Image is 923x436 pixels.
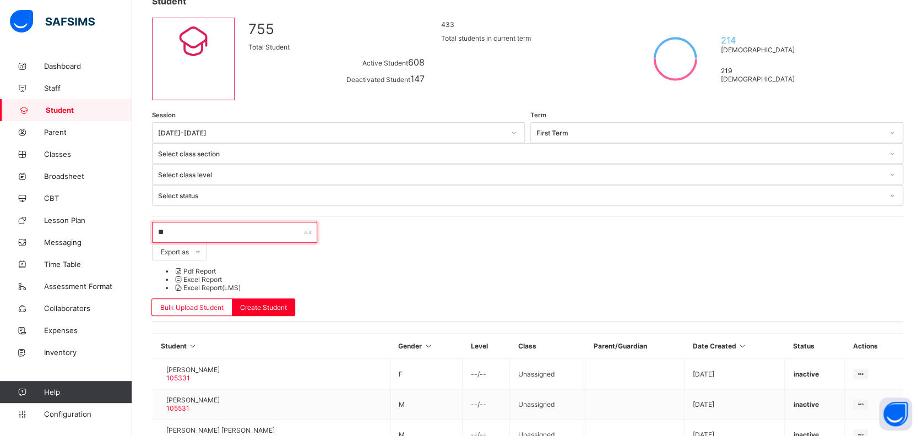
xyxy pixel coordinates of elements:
[44,348,132,357] span: Inventory
[536,129,883,137] div: First Term
[462,359,509,389] td: --/--
[408,57,425,68] span: 608
[346,75,410,84] span: Deactivated Student
[510,359,585,389] td: Unassigned
[585,334,685,359] th: Parent/Guardian
[390,334,462,359] th: Gender
[174,284,903,292] li: dropdown-list-item-null-2
[785,334,845,359] th: Status
[174,275,903,284] li: dropdown-list-item-null-1
[188,342,198,350] i: Sort in Ascending Order
[248,20,425,37] span: 755
[44,62,132,70] span: Dashboard
[510,334,585,359] th: Class
[44,84,132,92] span: Staff
[44,216,132,225] span: Lesson Plan
[720,67,799,75] span: 219
[158,129,504,137] div: [DATE]-[DATE]
[166,426,275,434] span: [PERSON_NAME] [PERSON_NAME]
[44,238,132,247] span: Messaging
[152,111,176,119] span: Session
[424,342,433,350] i: Sort in Ascending Order
[44,410,132,418] span: Configuration
[441,20,617,29] span: 433
[530,111,546,119] span: Term
[240,303,287,312] span: Create Student
[44,128,132,137] span: Parent
[510,389,585,419] td: Unassigned
[158,192,883,200] div: Select status
[720,46,799,54] span: [DEMOGRAPHIC_DATA]
[246,40,427,54] div: Total Student
[44,326,132,335] span: Expenses
[161,248,189,256] span: Export as
[685,359,785,389] td: [DATE]
[166,396,220,404] span: [PERSON_NAME]
[153,334,390,359] th: Student
[44,260,132,269] span: Time Table
[720,75,799,83] span: [DEMOGRAPHIC_DATA]
[720,35,799,46] span: 214
[685,334,785,359] th: Date Created
[410,73,425,84] span: 147
[44,150,132,159] span: Classes
[158,150,883,158] div: Select class section
[166,404,189,412] span: 105531
[738,342,747,350] i: Sort in Ascending Order
[158,171,883,179] div: Select class level
[44,172,132,181] span: Broadsheet
[390,389,462,419] td: M
[166,374,190,382] span: 105331
[462,334,509,359] th: Level
[390,359,462,389] td: F
[44,388,132,396] span: Help
[160,303,224,312] span: Bulk Upload Student
[793,370,818,378] span: inactive
[793,400,818,408] span: inactive
[441,34,617,42] span: Total students in current term
[10,10,95,33] img: safsims
[44,282,132,291] span: Assessment Format
[845,334,903,359] th: Actions
[362,59,408,67] span: Active Student
[46,106,132,115] span: Student
[166,366,220,374] span: [PERSON_NAME]
[174,267,903,275] li: dropdown-list-item-null-0
[44,194,132,203] span: CBT
[462,389,509,419] td: --/--
[685,389,785,419] td: [DATE]
[879,397,912,430] button: Open asap
[44,304,132,313] span: Collaborators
